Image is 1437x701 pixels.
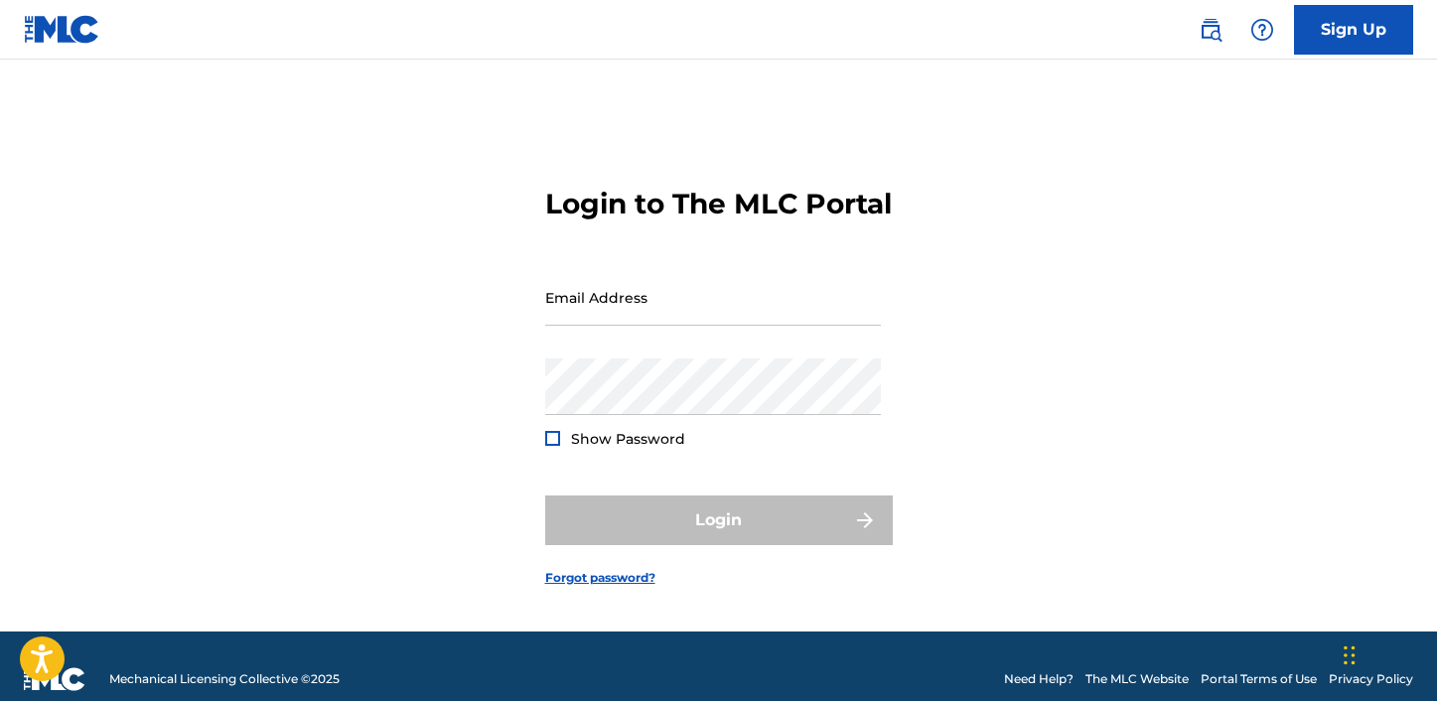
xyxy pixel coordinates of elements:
a: Need Help? [1004,670,1074,688]
a: Public Search [1191,10,1230,50]
div: Drag [1344,626,1356,685]
a: Forgot password? [545,569,655,587]
a: Privacy Policy [1329,670,1413,688]
a: Portal Terms of Use [1201,670,1317,688]
div: Help [1242,10,1282,50]
span: Mechanical Licensing Collective © 2025 [109,670,340,688]
img: search [1199,18,1222,42]
a: The MLC Website [1085,670,1189,688]
img: MLC Logo [24,15,100,44]
span: Show Password [571,430,685,448]
a: Sign Up [1294,5,1413,55]
iframe: Chat Widget [1338,606,1437,701]
img: logo [24,667,85,691]
h3: Login to The MLC Portal [545,187,892,221]
img: help [1250,18,1274,42]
